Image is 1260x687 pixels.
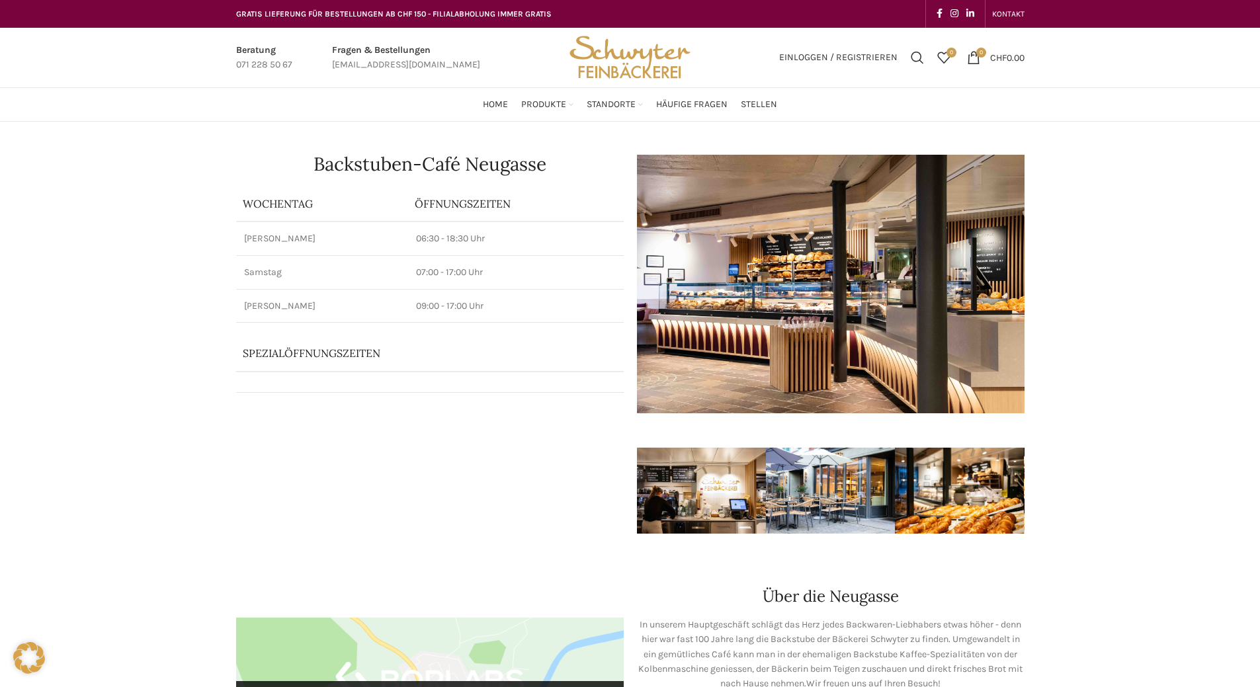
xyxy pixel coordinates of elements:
[766,448,895,534] img: schwyter-61
[990,52,1007,63] span: CHF
[779,53,898,62] span: Einloggen / Registrieren
[244,300,400,313] p: [PERSON_NAME]
[656,91,728,118] a: Häufige Fragen
[990,52,1025,63] bdi: 0.00
[416,300,616,313] p: 09:00 - 17:00 Uhr
[741,99,777,111] span: Stellen
[244,266,400,279] p: Samstag
[244,232,400,245] p: [PERSON_NAME]
[243,196,401,211] p: Wochentag
[415,196,617,211] p: ÖFFNUNGSZEITEN
[773,44,904,71] a: Einloggen / Registrieren
[637,448,766,534] img: schwyter-17
[483,91,508,118] a: Home
[992,9,1025,19] span: KONTAKT
[243,346,580,360] p: Spezialöffnungszeiten
[587,91,643,118] a: Standorte
[960,44,1031,71] a: 0 CHF0.00
[656,99,728,111] span: Häufige Fragen
[521,99,566,111] span: Produkte
[933,5,946,23] a: Facebook social link
[587,99,636,111] span: Standorte
[976,48,986,58] span: 0
[565,28,694,87] img: Bäckerei Schwyter
[931,44,957,71] a: 0
[416,266,616,279] p: 07:00 - 17:00 Uhr
[962,5,978,23] a: Linkedin social link
[230,91,1031,118] div: Main navigation
[904,44,931,71] a: Suchen
[332,43,480,73] a: Infobox link
[741,91,777,118] a: Stellen
[637,588,1025,604] h2: Über die Neugasse
[1024,448,1153,534] img: schwyter-10
[236,155,624,173] h1: Backstuben-Café Neugasse
[931,44,957,71] div: Meine Wunschliste
[236,9,552,19] span: GRATIS LIEFERUNG FÜR BESTELLUNGEN AB CHF 150 - FILIALABHOLUNG IMMER GRATIS
[986,1,1031,27] div: Secondary navigation
[483,99,508,111] span: Home
[992,1,1025,27] a: KONTAKT
[946,5,962,23] a: Instagram social link
[416,232,616,245] p: 06:30 - 18:30 Uhr
[236,43,292,73] a: Infobox link
[895,448,1024,534] img: schwyter-12
[946,48,956,58] span: 0
[521,91,573,118] a: Produkte
[565,51,694,62] a: Site logo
